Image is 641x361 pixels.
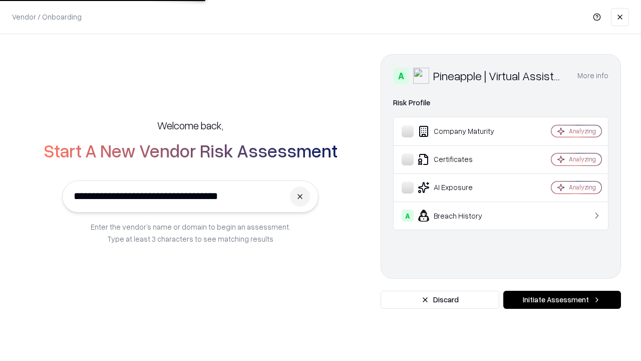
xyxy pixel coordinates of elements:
[91,221,290,245] p: Enter the vendor’s name or domain to begin an assessment. Type at least 3 characters to see match...
[569,127,596,135] div: Analyzing
[402,210,521,222] div: Breach History
[402,182,521,194] div: AI Exposure
[402,125,521,137] div: Company Maturity
[393,68,409,84] div: A
[157,118,223,132] h5: Welcome back,
[569,155,596,163] div: Analyzing
[402,153,521,165] div: Certificates
[381,291,499,309] button: Discard
[393,97,608,109] div: Risk Profile
[12,12,82,22] p: Vendor / Onboarding
[433,68,565,84] div: Pineapple | Virtual Assistant Agency
[402,210,414,222] div: A
[44,140,338,160] h2: Start A New Vendor Risk Assessment
[413,68,429,84] img: Pineapple | Virtual Assistant Agency
[569,183,596,192] div: Analyzing
[503,291,621,309] button: Initiate Assessment
[577,67,608,85] button: More info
